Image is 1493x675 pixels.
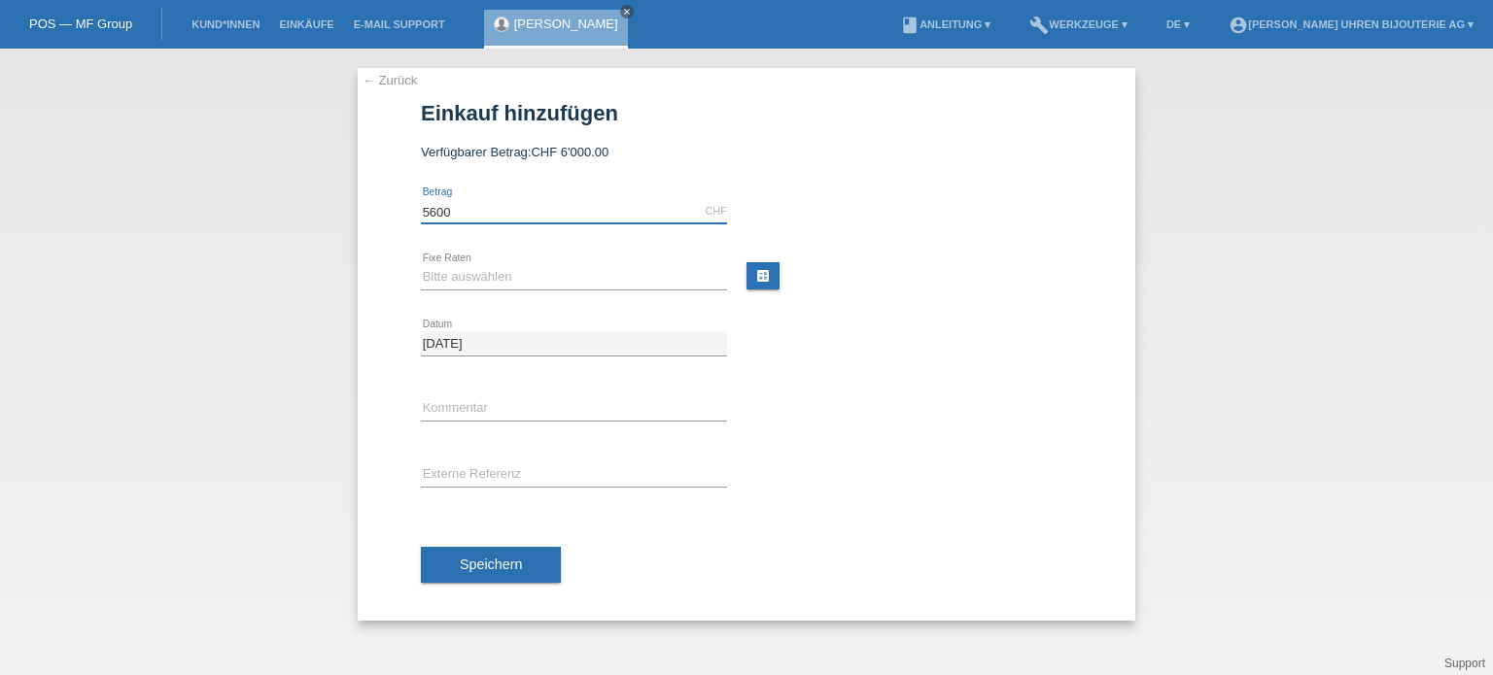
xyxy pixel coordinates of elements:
a: E-Mail Support [344,18,455,30]
a: DE ▾ [1157,18,1199,30]
a: bookAnleitung ▾ [890,18,1000,30]
i: account_circle [1229,16,1248,35]
a: Support [1444,657,1485,670]
h1: Einkauf hinzufügen [421,101,1072,125]
a: calculate [746,262,780,289]
i: close [622,7,632,17]
i: book [900,16,920,35]
a: [PERSON_NAME] [514,17,618,31]
div: CHF [705,205,727,217]
span: Speichern [460,557,522,572]
a: Einkäufe [269,18,343,30]
a: ← Zurück [363,73,417,87]
i: calculate [755,268,771,284]
i: build [1029,16,1049,35]
button: Speichern [421,547,561,584]
div: Verfügbarer Betrag: [421,145,1072,159]
a: POS — MF Group [29,17,132,31]
a: buildWerkzeuge ▾ [1020,18,1137,30]
span: CHF 6'000.00 [531,145,608,159]
a: Kund*innen [182,18,269,30]
a: account_circle[PERSON_NAME] Uhren Bijouterie AG ▾ [1219,18,1483,30]
a: close [620,5,634,18]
